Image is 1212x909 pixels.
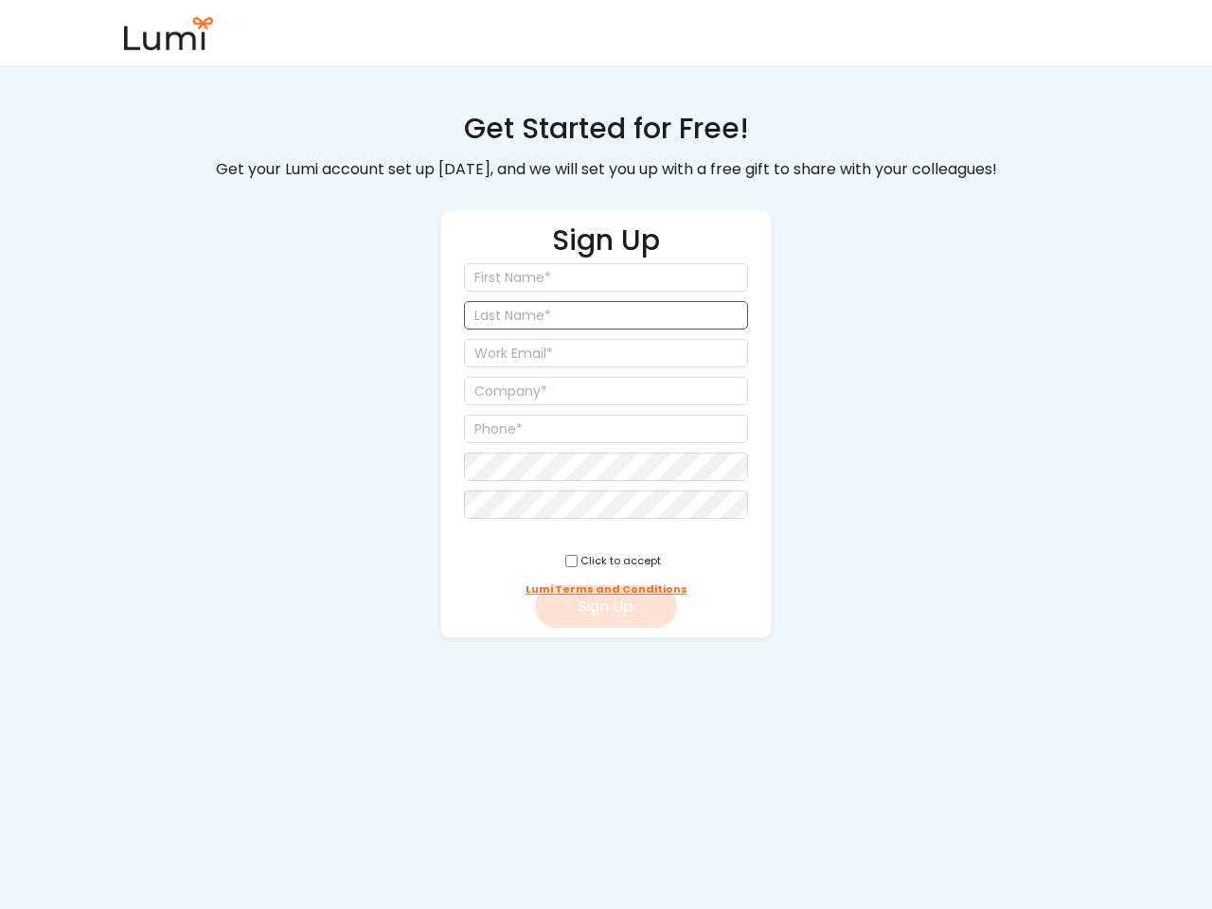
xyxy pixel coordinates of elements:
input: Work Email* [464,339,748,367]
a: Lumi Terms and Conditions [526,576,687,604]
button: Sign Up [535,585,677,628]
h2: Sign Up [552,221,660,263]
div: Click to accept [580,554,661,568]
input: Last Name* [464,301,748,330]
div: Get your Lumi account set up [DATE], and we will set you up with a free gift to share with your c... [202,156,1010,184]
img: lumi-small.png [121,17,216,50]
div: Get Started for Free! [464,109,749,149]
input: First Name* [464,263,748,292]
div: Lumi Terms and Conditions [526,582,687,597]
input: Company* [464,377,748,405]
input: Phone* [464,415,748,443]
